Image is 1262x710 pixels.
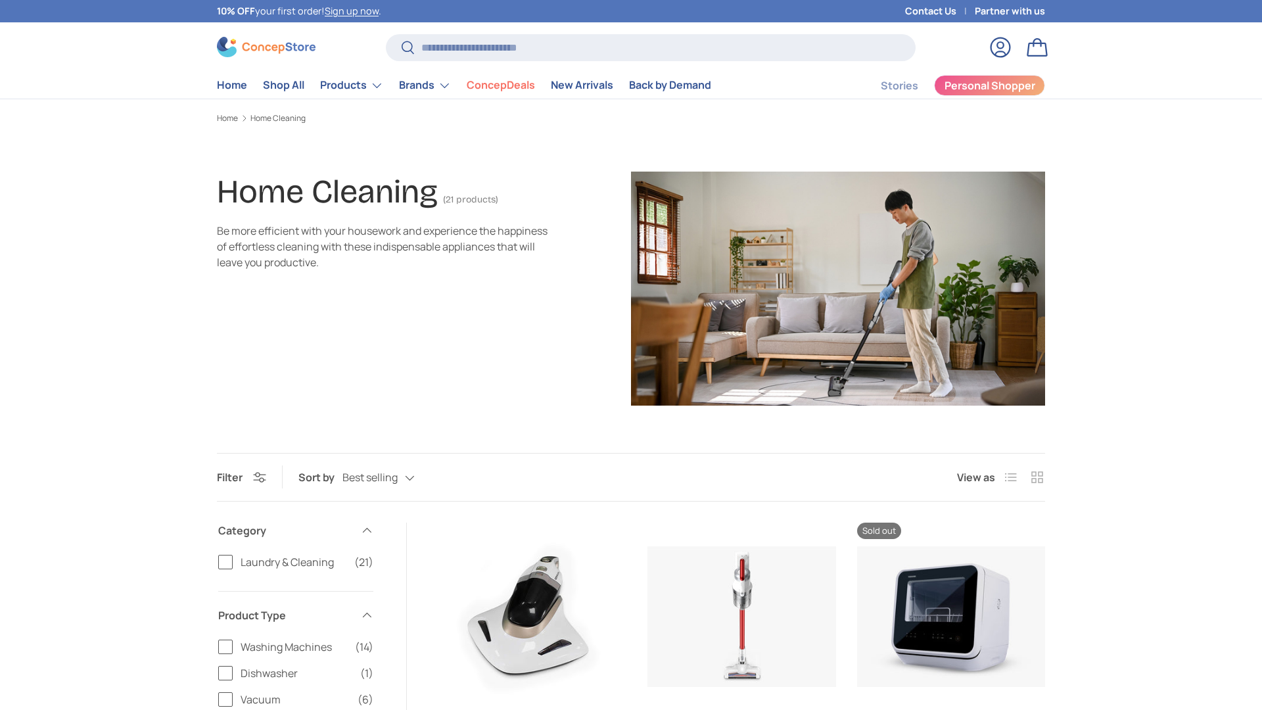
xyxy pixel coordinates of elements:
[218,607,352,623] span: Product Type
[881,73,918,99] a: Stories
[217,72,711,99] nav: Primary
[241,665,352,681] span: Dishwasher
[342,466,441,489] button: Best selling
[217,5,255,17] strong: 10% OFF
[391,72,459,99] summary: Brands
[354,554,373,570] span: (21)
[934,75,1045,96] a: Personal Shopper
[217,470,243,485] span: Filter
[857,523,901,539] span: Sold out
[241,639,347,655] span: Washing Machines
[443,194,498,205] span: (21 products)
[217,112,1045,124] nav: Breadcrumbs
[217,114,238,122] a: Home
[975,4,1045,18] a: Partner with us
[241,692,350,707] span: Vacuum
[945,80,1035,91] span: Personal Shopper
[217,172,438,211] h1: Home Cleaning
[957,469,995,485] span: View as
[250,114,306,122] a: Home Cleaning
[551,72,613,98] a: New Arrivals
[905,4,975,18] a: Contact Us
[358,692,373,707] span: (6)
[325,5,379,17] a: Sign up now
[631,172,1045,406] img: Home Cleaning
[849,72,1045,99] nav: Secondary
[320,72,383,99] a: Products
[218,523,352,538] span: Category
[399,72,451,99] a: Brands
[217,223,557,270] div: Be more efficient with your housework and experience the happiness of effortless cleaning with th...
[217,72,247,98] a: Home
[217,4,381,18] p: your first order! .
[218,507,373,554] summary: Category
[355,639,373,655] span: (14)
[629,72,711,98] a: Back by Demand
[312,72,391,99] summary: Products
[298,469,342,485] label: Sort by
[467,72,535,98] a: ConcepDeals
[217,470,266,485] button: Filter
[217,37,315,57] img: ConcepStore
[263,72,304,98] a: Shop All
[218,592,373,639] summary: Product Type
[360,665,373,681] span: (1)
[342,471,398,484] span: Best selling
[241,554,346,570] span: Laundry & Cleaning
